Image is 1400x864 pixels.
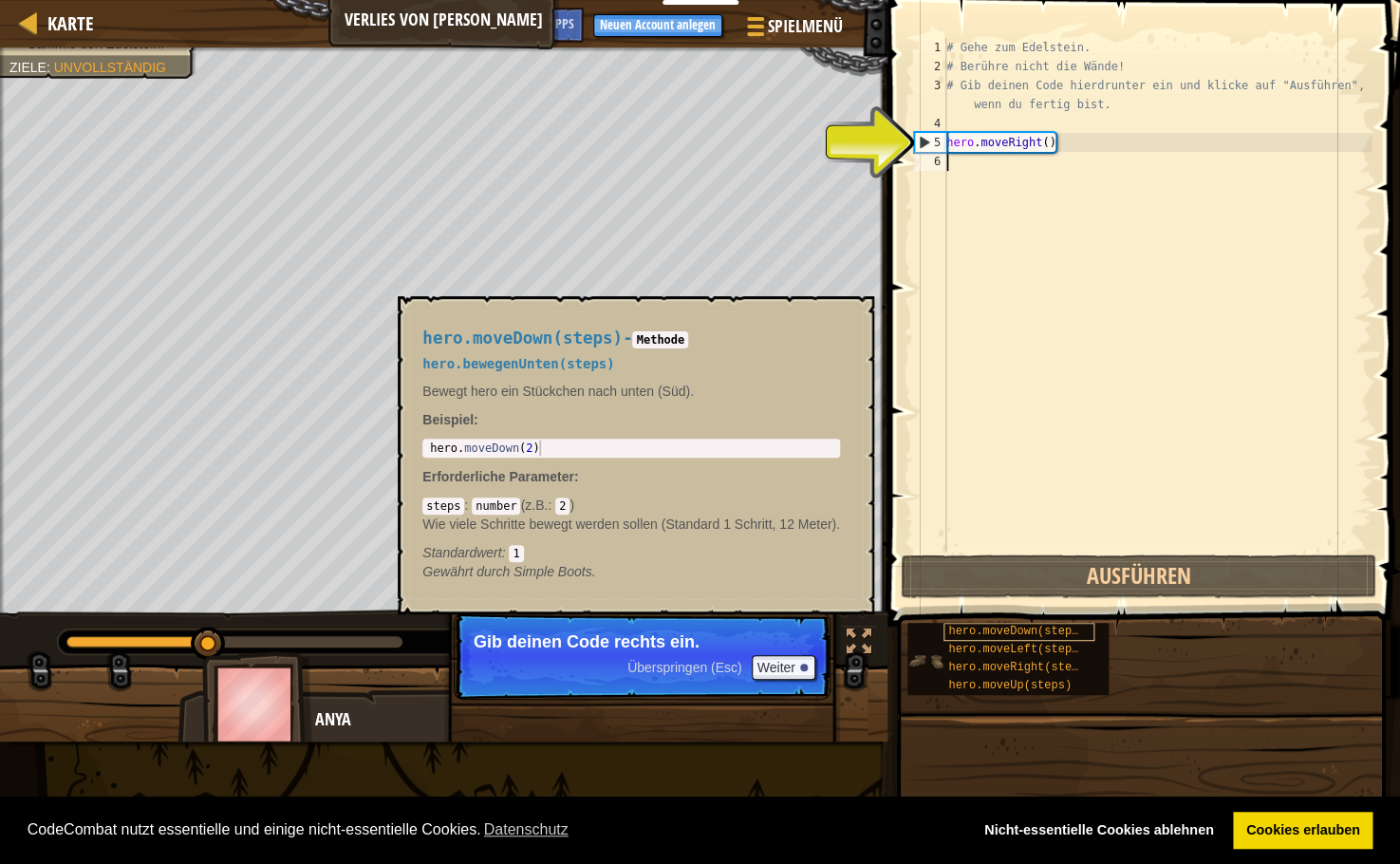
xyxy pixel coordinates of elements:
[574,469,579,484] span: :
[502,545,510,560] span: :
[422,515,840,534] p: Wie viele Schritte bewegt werden sollen (Standard 1 Schritt, 12 Meter).
[971,812,1226,850] a: deny cookies
[422,545,501,560] span: Standardwert
[422,564,595,579] em: Simple Boots.
[480,816,570,844] a: learn more about cookies
[422,498,464,515] code: steps
[472,498,520,515] code: number
[422,329,840,347] h4: -
[525,498,548,513] span: z.B.
[422,329,623,347] span: hero.moveDown(steps)
[548,498,555,513] span: :
[422,382,840,401] p: Bewegt hero ein Stückchen nach unten (Süd).
[28,816,957,844] span: CodeCombat nutzt essentielle und einige nicht-essentielle Cookies.
[422,412,477,427] strong: :
[1233,812,1372,850] a: allow cookies
[422,412,474,427] span: Beispiel
[632,331,688,348] code: Methode
[422,469,574,484] span: Erforderliche Parameter
[422,356,614,371] span: hero.bewegenUnten(steps)
[464,498,472,513] span: :
[509,545,523,562] code: 1
[422,496,840,562] div: ( )
[422,564,513,579] span: Gewährt durch
[555,498,569,515] code: 2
